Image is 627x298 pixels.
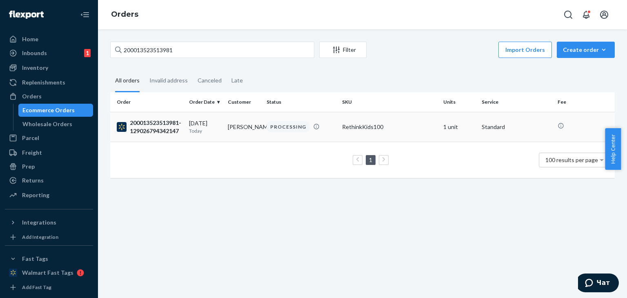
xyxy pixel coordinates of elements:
[320,46,366,54] div: Filter
[440,112,479,142] td: 1 unit
[186,92,225,112] th: Order Date
[22,35,38,43] div: Home
[578,7,594,23] button: Open notifications
[225,112,263,142] td: [PERSON_NAME]
[5,232,93,242] a: Add Integration
[189,119,221,134] div: [DATE]
[22,78,65,87] div: Replenishments
[367,156,374,163] a: Page 1 is your current page
[22,120,72,128] div: Wholesale Orders
[440,92,479,112] th: Units
[5,160,93,173] a: Prep
[482,123,551,131] p: Standard
[560,7,576,23] button: Open Search Box
[22,92,42,100] div: Orders
[339,92,440,112] th: SKU
[22,191,49,199] div: Reporting
[22,176,44,185] div: Returns
[5,252,93,265] button: Fast Tags
[5,131,93,145] a: Parcel
[9,11,44,19] img: Flexport logo
[117,119,182,135] div: 200013523513981-129026794342147
[22,218,56,227] div: Integrations
[545,156,598,163] span: 100 results per page
[5,47,93,60] a: Inbounds1
[563,46,609,54] div: Create order
[198,70,222,91] div: Canceled
[22,269,73,277] div: Walmart Fast Tags
[605,128,621,170] button: Help Center
[263,92,339,112] th: Status
[5,282,93,292] a: Add Fast Tag
[267,121,310,132] div: PROCESSING
[110,42,314,58] input: Search orders
[319,42,367,58] button: Filter
[22,255,48,263] div: Fast Tags
[18,118,93,131] a: Wholesale Orders
[110,92,186,112] th: Order
[77,7,93,23] button: Close Navigation
[5,76,93,89] a: Replenishments
[342,123,436,131] div: RethinkKids100
[5,90,93,103] a: Orders
[5,146,93,159] a: Freight
[5,216,93,229] button: Integrations
[84,49,91,57] div: 1
[478,92,554,112] th: Service
[189,127,221,134] p: Today
[228,98,260,105] div: Customer
[596,7,612,23] button: Open account menu
[22,106,75,114] div: Ecommerce Orders
[5,266,93,279] a: Walmart Fast Tags
[115,70,140,92] div: All orders
[5,61,93,74] a: Inventory
[22,64,48,72] div: Inventory
[149,70,188,91] div: Invalid address
[22,134,39,142] div: Parcel
[22,162,35,171] div: Prep
[5,189,93,202] a: Reporting
[554,92,615,112] th: Fee
[22,149,42,157] div: Freight
[578,274,619,294] iframe: Відкрити віджет, в якому ви зможете звернутися до одного з наших агентів
[22,234,58,240] div: Add Integration
[18,104,93,117] a: Ecommerce Orders
[22,49,47,57] div: Inbounds
[104,3,145,27] ol: breadcrumbs
[498,42,552,58] button: Import Orders
[231,70,243,91] div: Late
[557,42,615,58] button: Create order
[22,284,51,291] div: Add Fast Tag
[111,10,138,19] a: Orders
[5,33,93,46] a: Home
[5,174,93,187] a: Returns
